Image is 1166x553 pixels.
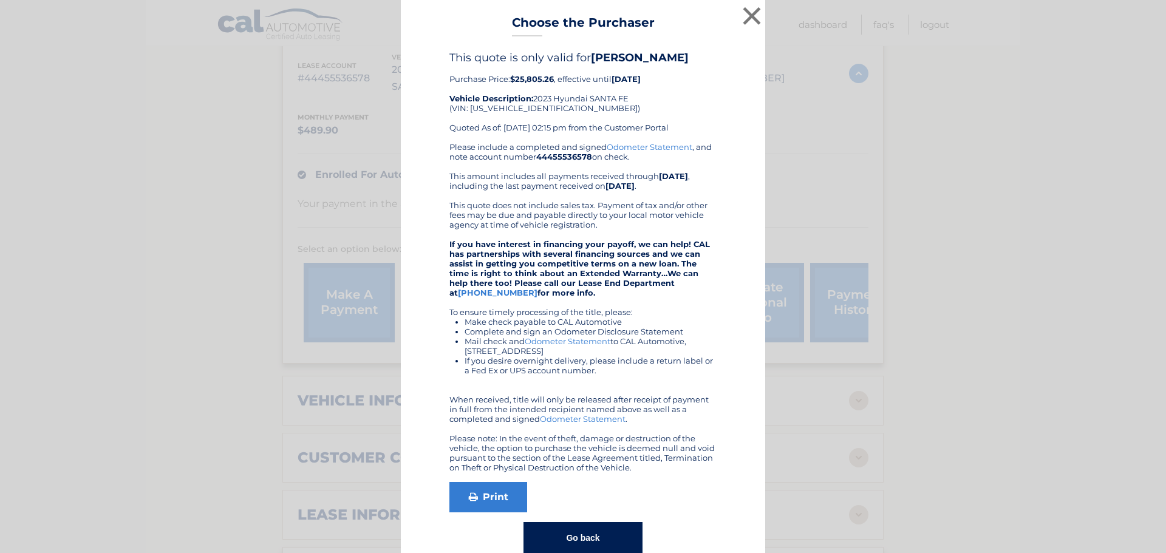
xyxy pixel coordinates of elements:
[607,142,692,152] a: Odometer Statement
[449,51,717,64] h4: This quote is only valid for
[449,93,533,103] strong: Vehicle Description:
[510,74,554,84] b: $25,805.26
[465,356,717,375] li: If you desire overnight delivery, please include a return label or a Fed Ex or UPS account number.
[659,171,688,181] b: [DATE]
[465,336,717,356] li: Mail check and to CAL Automotive, [STREET_ADDRESS]
[465,317,717,327] li: Make check payable to CAL Automotive
[536,152,592,161] b: 44455536578
[465,327,717,336] li: Complete and sign an Odometer Disclosure Statement
[449,239,710,297] strong: If you have interest in financing your payoff, we can help! CAL has partnerships with several fin...
[540,414,626,424] a: Odometer Statement
[449,51,717,142] div: Purchase Price: , effective until 2023 Hyundai SANTA FE (VIN: [US_VEHICLE_IDENTIFICATION_NUMBER])...
[591,51,689,64] b: [PERSON_NAME]
[449,142,717,472] div: Please include a completed and signed , and note account number on check. This amount includes al...
[740,4,764,28] button: ×
[525,336,610,346] a: Odometer Statement
[605,181,635,191] b: [DATE]
[449,482,527,512] a: Print
[612,74,641,84] b: [DATE]
[512,15,655,36] h3: Choose the Purchaser
[458,288,537,297] a: [PHONE_NUMBER]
